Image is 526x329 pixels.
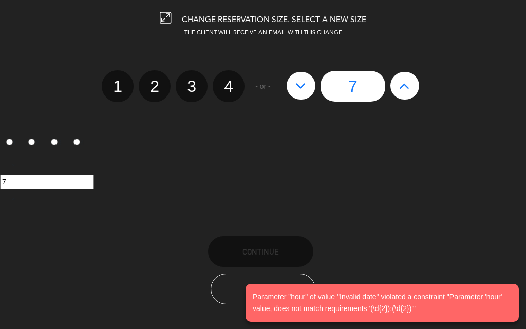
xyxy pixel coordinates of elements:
button: Continue [208,236,313,267]
span: Continue [242,247,279,256]
label: 4 [67,134,90,152]
label: 3 [176,70,208,102]
span: CHANGE RESERVATION SIZE. SELECT A NEW SIZE [182,16,366,24]
span: - or - [255,81,271,92]
input: 1 [6,139,13,145]
notyf-toast: Parameter "hour" of value "Invalid date" violated a constraint "Parameter 'hour' value, does not ... [246,284,519,322]
label: 2 [139,70,171,102]
button: Cancel [211,274,316,304]
label: 1 [102,70,134,102]
span: THE CLIENT WILL RECEIVE AN EMAIL WITH THIS CHANGE [184,30,342,36]
label: 3 [45,134,68,152]
input: 2 [28,139,35,145]
input: 4 [73,139,80,145]
input: 3 [51,139,58,145]
label: 4 [213,70,245,102]
label: 2 [23,134,45,152]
